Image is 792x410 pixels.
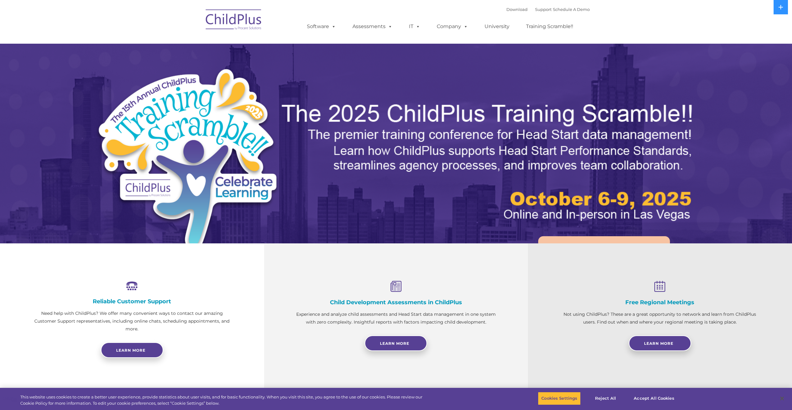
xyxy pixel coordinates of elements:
span: Learn More [380,341,409,346]
button: Accept All Cookies [630,392,677,405]
p: Experience and analyze child assessments and Head Start data management in one system with zero c... [295,310,497,326]
img: ChildPlus by Procare Solutions [203,5,265,36]
a: Assessments [346,20,399,33]
a: Company [430,20,474,33]
a: Learn More [629,335,691,351]
a: Download [506,7,528,12]
a: Learn More [365,335,427,351]
h4: Free Regional Meetings [559,299,761,306]
font: | [506,7,590,12]
span: Phone number [87,67,113,71]
p: Not using ChildPlus? These are a great opportunity to network and learn from ChildPlus users. Fin... [559,310,761,326]
button: Reject All [586,392,625,405]
h4: Child Development Assessments in ChildPlus [295,299,497,306]
a: University [478,20,516,33]
span: Learn more [116,348,145,353]
a: Learn More [538,236,670,271]
h4: Reliable Customer Support [31,298,233,305]
span: Last name [87,41,106,46]
a: Software [301,20,342,33]
button: Cookies Settings [538,392,581,405]
a: Learn more [101,342,163,358]
div: This website uses cookies to create a better user experience, provide statistics about user visit... [20,394,435,406]
a: Support [535,7,552,12]
p: Need help with ChildPlus? We offer many convenient ways to contact our amazing Customer Support r... [31,310,233,333]
button: Close [775,392,789,405]
a: Training Scramble!! [520,20,579,33]
span: Learn More [644,341,673,346]
a: IT [403,20,426,33]
a: Schedule A Demo [553,7,590,12]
